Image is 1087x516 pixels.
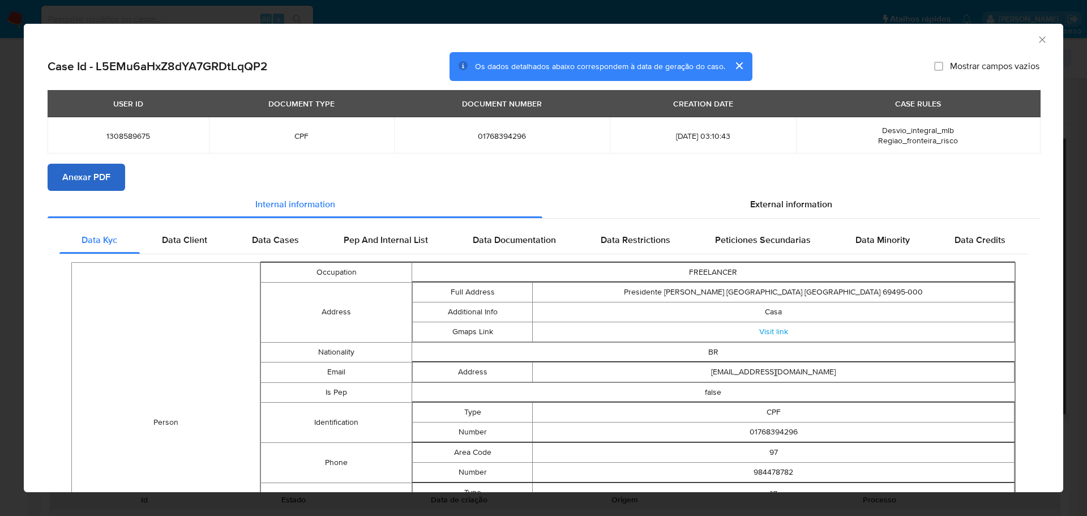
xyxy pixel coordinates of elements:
[261,362,412,382] td: Email
[882,125,954,136] span: Desvio_integral_mlb
[950,61,1039,72] span: Mostrar campos vazios
[412,422,533,442] td: Number
[533,483,1015,502] td: rg
[48,164,125,191] button: Anexar PDF
[48,191,1039,218] div: Detailed info
[261,342,412,362] td: Nationality
[412,462,533,482] td: Number
[412,483,533,502] td: Type
[222,131,380,141] span: CPF
[24,24,1063,492] div: closure-recommendation-modal
[412,402,533,422] td: Type
[255,198,335,211] span: Internal information
[62,165,110,190] span: Anexar PDF
[261,382,412,402] td: Is Pep
[725,52,752,79] button: cerrar
[878,135,958,146] span: Regiao_fronteira_risco
[48,59,268,74] h2: Case Id - L5EMu6aHxZ8dYA7GRDtLqQP2
[533,402,1015,422] td: CPF
[262,94,341,113] div: DOCUMENT TYPE
[533,282,1015,302] td: Presidente [PERSON_NAME] [GEOGRAPHIC_DATA] [GEOGRAPHIC_DATA] 69495-000
[623,131,782,141] span: [DATE] 03:10:43
[252,233,299,246] span: Data Cases
[533,422,1015,442] td: 01768394296
[533,362,1015,382] td: [EMAIL_ADDRESS][DOMAIN_NAME]
[533,302,1015,322] td: Casa
[412,442,533,462] td: Area Code
[533,442,1015,462] td: 97
[855,233,910,246] span: Data Minority
[750,198,832,211] span: External information
[412,322,533,342] td: Gmaps Link
[261,262,412,282] td: Occupation
[934,62,943,71] input: Mostrar campos vazios
[715,233,811,246] span: Peticiones Secundarias
[412,262,1015,282] td: FREELANCER
[59,227,1028,254] div: Detailed internal info
[82,233,117,246] span: Data Kyc
[412,362,533,382] td: Address
[261,282,412,342] td: Address
[666,94,740,113] div: CREATION DATE
[955,233,1005,246] span: Data Credits
[412,382,1015,402] td: false
[412,302,533,322] td: Additional Info
[261,442,412,483] td: Phone
[261,402,412,442] td: Identification
[455,94,549,113] div: DOCUMENT NUMBER
[533,462,1015,482] td: 984478782
[408,131,596,141] span: 01768394296
[601,233,670,246] span: Data Restrictions
[759,326,788,337] a: Visit link
[106,94,150,113] div: USER ID
[473,233,556,246] span: Data Documentation
[162,233,207,246] span: Data Client
[475,61,725,72] span: Os dados detalhados abaixo correspondem à data de geração do caso.
[61,131,195,141] span: 1308589675
[344,233,428,246] span: Pep And Internal List
[412,342,1015,362] td: BR
[1037,34,1047,44] button: Fechar a janela
[888,94,948,113] div: CASE RULES
[412,282,533,302] td: Full Address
